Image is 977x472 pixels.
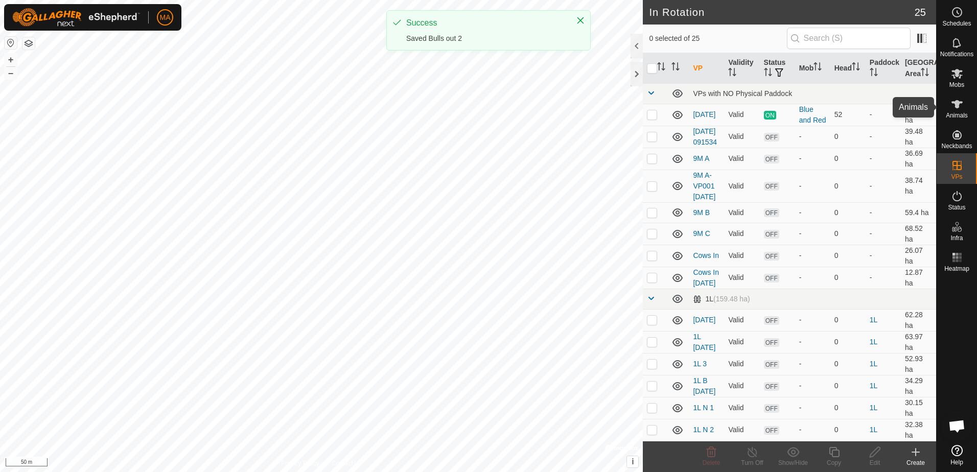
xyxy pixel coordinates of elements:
[764,316,779,325] span: OFF
[901,309,936,331] td: 62.28 ha
[942,20,971,27] span: Schedules
[830,375,866,397] td: 0
[799,424,826,435] div: -
[866,223,901,245] td: -
[773,458,813,467] div: Show/Hide
[728,69,736,78] p-sorticon: Activate to sort
[724,309,759,331] td: Valid
[950,235,963,241] span: Infra
[830,126,866,148] td: 0
[937,441,977,469] a: Help
[944,266,969,272] span: Heatmap
[724,53,759,84] th: Validity
[657,64,665,72] p-sorticon: Activate to sort
[724,170,759,202] td: Valid
[724,223,759,245] td: Valid
[689,53,724,84] th: VP
[901,353,936,375] td: 52.93 ha
[693,316,715,324] a: [DATE]
[693,360,707,368] a: 1L 3
[946,112,968,119] span: Animals
[764,69,772,78] p-sorticon: Activate to sort
[795,53,830,84] th: Mob
[764,252,779,261] span: OFF
[830,53,866,84] th: Head
[901,375,936,397] td: 34.29 ha
[713,295,750,303] span: (159.48 ha)
[764,155,779,163] span: OFF
[724,104,759,126] td: Valid
[764,360,779,369] span: OFF
[406,33,566,44] div: Saved Bulls out 2
[760,53,795,84] th: Status
[764,404,779,413] span: OFF
[830,309,866,331] td: 0
[799,181,826,192] div: -
[724,267,759,289] td: Valid
[870,404,878,412] a: 1L
[901,245,936,267] td: 26.07 ha
[732,458,773,467] div: Turn Off
[764,111,776,120] span: ON
[627,456,638,467] button: i
[764,182,779,191] span: OFF
[915,5,926,20] span: 25
[703,459,720,466] span: Delete
[901,104,936,126] td: 78.06 ha
[901,223,936,245] td: 68.52 ha
[866,267,901,289] td: -
[870,316,878,324] a: 1L
[724,331,759,353] td: Valid
[941,143,972,149] span: Neckbands
[901,397,936,419] td: 30.15 ha
[693,404,714,412] a: 1L N 1
[901,126,936,148] td: 39.48 ha
[830,223,866,245] td: 0
[693,229,710,238] a: 9M C
[799,131,826,142] div: -
[830,202,866,223] td: 0
[901,441,936,463] td: 32.2 ha
[406,17,566,29] div: Success
[866,202,901,223] td: -
[870,426,878,434] a: 1L
[799,228,826,239] div: -
[764,133,779,141] span: OFF
[724,375,759,397] td: Valid
[693,127,717,146] a: [DATE] 091534
[901,331,936,353] td: 63.97 ha
[852,64,860,72] p-sorticon: Activate to sort
[724,126,759,148] td: Valid
[866,104,901,126] td: -
[866,245,901,267] td: -
[813,64,822,72] p-sorticon: Activate to sort
[830,104,866,126] td: 52
[942,411,972,441] div: Open chat
[5,37,17,49] button: Reset Map
[799,337,826,347] div: -
[787,28,911,49] input: Search (S)
[671,64,680,72] p-sorticon: Activate to sort
[866,170,901,202] td: -
[949,82,964,88] span: Mobs
[948,204,965,210] span: Status
[332,459,362,468] a: Contact Us
[870,382,878,390] a: 1L
[764,274,779,282] span: OFF
[830,170,866,202] td: 0
[830,419,866,441] td: 0
[901,202,936,223] td: 59.4 ha
[649,6,914,18] h2: In Rotation
[901,53,936,84] th: [GEOGRAPHIC_DATA] Area
[649,33,786,44] span: 0 selected of 25
[693,89,932,98] div: VPs with NO Physical Paddock
[866,53,901,84] th: Paddock
[830,267,866,289] td: 0
[921,69,929,78] p-sorticon: Activate to sort
[901,170,936,202] td: 38.74 ha
[724,353,759,375] td: Valid
[764,426,779,435] span: OFF
[724,245,759,267] td: Valid
[693,295,750,303] div: 1L
[901,419,936,441] td: 32.38 ha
